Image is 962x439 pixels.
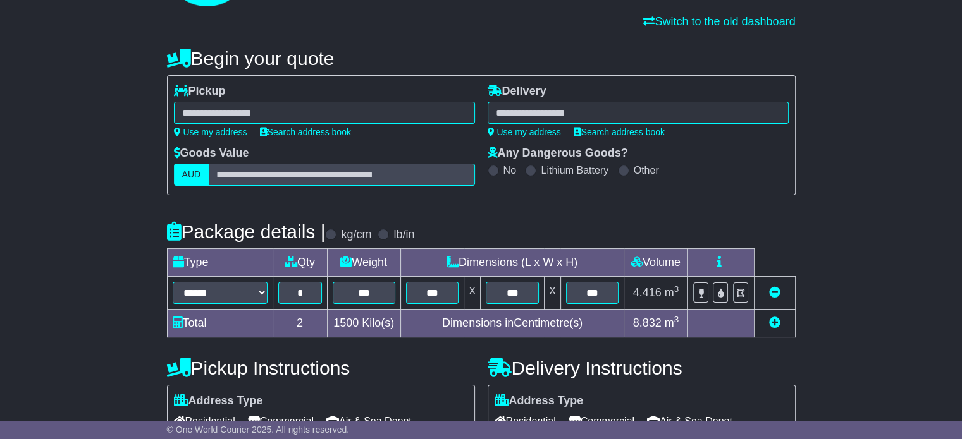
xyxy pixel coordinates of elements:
[174,85,226,99] label: Pickup
[341,228,371,242] label: kg/cm
[488,147,628,160] label: Any Dangerous Goods?
[333,316,359,329] span: 1500
[643,15,795,28] a: Switch to the old dashboard
[674,284,679,294] sup: 3
[174,394,263,408] label: Address Type
[769,286,780,299] a: Remove this item
[665,286,679,299] span: m
[327,249,400,277] td: Weight
[488,85,546,99] label: Delivery
[327,310,400,337] td: Kilo(s)
[174,147,249,160] label: Goods Value
[174,164,209,186] label: AUD
[541,164,608,176] label: Lithium Battery
[174,411,235,431] span: Residential
[647,411,732,431] span: Air & Sea Depot
[488,127,561,137] a: Use my address
[167,48,796,69] h4: Begin your quote
[167,424,350,435] span: © One World Courier 2025. All rights reserved.
[174,127,247,137] a: Use my address
[665,316,679,329] span: m
[273,249,327,277] td: Qty
[544,277,560,310] td: x
[503,164,516,176] label: No
[260,127,351,137] a: Search address book
[400,249,624,277] td: Dimensions (L x W x H)
[273,310,327,337] td: 2
[167,221,326,242] h4: Package details |
[624,249,688,277] td: Volume
[464,277,481,310] td: x
[167,310,273,337] td: Total
[633,286,662,299] span: 4.416
[569,411,634,431] span: Commercial
[769,316,780,329] a: Add new item
[167,249,273,277] td: Type
[248,411,314,431] span: Commercial
[574,127,665,137] a: Search address book
[495,411,556,431] span: Residential
[400,310,624,337] td: Dimensions in Centimetre(s)
[634,164,659,176] label: Other
[488,358,796,378] h4: Delivery Instructions
[393,228,414,242] label: lb/in
[674,315,679,324] sup: 3
[495,394,584,408] label: Address Type
[326,411,412,431] span: Air & Sea Depot
[633,316,662,329] span: 8.832
[167,358,475,378] h4: Pickup Instructions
